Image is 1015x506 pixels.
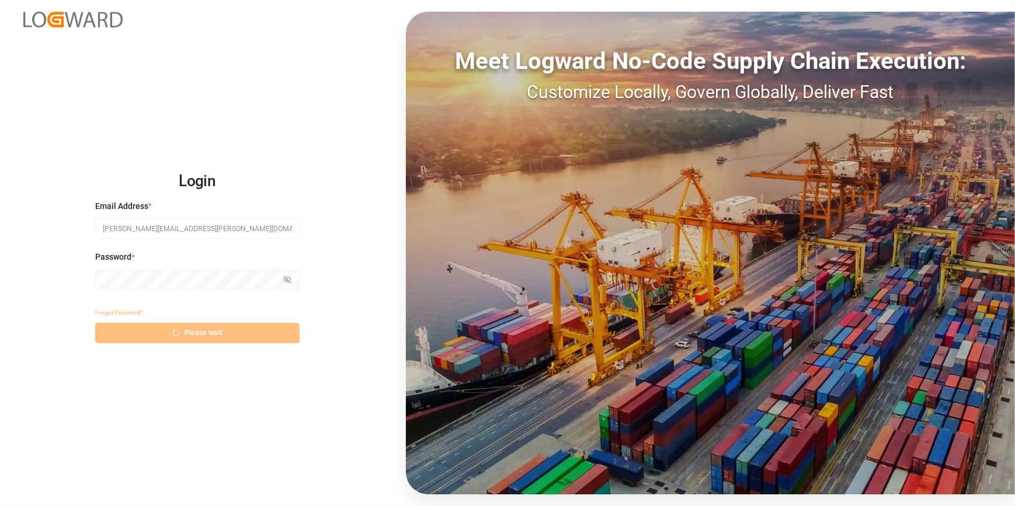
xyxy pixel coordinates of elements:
img: Logward_new_orange.png [23,12,123,27]
h2: Login [95,163,300,200]
div: Meet Logward No-Code Supply Chain Execution: [406,44,1015,79]
input: Enter your email [95,218,300,239]
span: Password [95,251,131,263]
div: Customize Locally, Govern Globally, Deliver Fast [406,79,1015,105]
span: Email Address [95,200,148,212]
